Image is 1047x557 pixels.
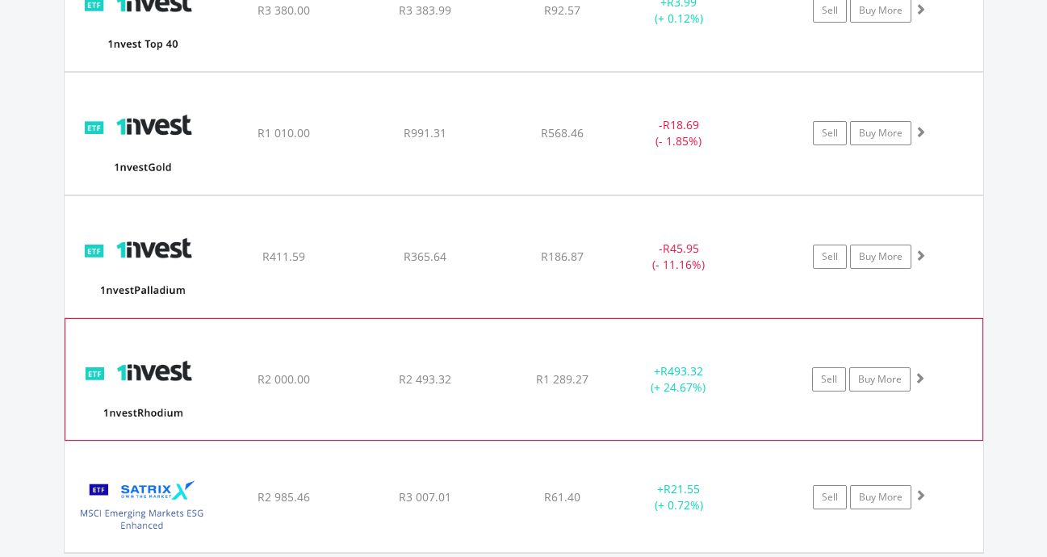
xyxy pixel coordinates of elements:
[813,485,847,509] a: Sell
[258,489,310,505] span: R2 985.46
[541,125,584,140] span: R568.46
[618,241,740,273] div: - (- 11.16%)
[404,249,446,264] span: R365.64
[850,245,911,269] a: Buy More
[663,241,699,256] span: R45.95
[812,367,846,392] a: Sell
[404,125,446,140] span: R991.31
[73,462,211,548] img: EQU.ZA.STXEME.png
[541,249,584,264] span: R186.87
[258,2,310,18] span: R3 380.00
[73,93,211,190] img: EQU.ZA.ETFGLD.png
[618,363,739,396] div: + (+ 24.67%)
[664,481,700,496] span: R21.55
[399,2,451,18] span: R3 383.99
[73,216,211,313] img: EQU.ZA.ETFPLD.png
[850,121,911,145] a: Buy More
[544,489,580,505] span: R61.40
[618,117,740,149] div: - (- 1.85%)
[536,371,588,387] span: R1 289.27
[262,249,305,264] span: R411.59
[258,125,310,140] span: R1 010.00
[399,371,451,387] span: R2 493.32
[399,489,451,505] span: R3 007.01
[663,117,699,132] span: R18.69
[813,245,847,269] a: Sell
[73,339,212,436] img: EQU.ZA.ETFRHO.png
[258,371,310,387] span: R2 000.00
[618,481,740,513] div: + (+ 0.72%)
[660,363,703,379] span: R493.32
[850,485,911,509] a: Buy More
[813,121,847,145] a: Sell
[849,367,911,392] a: Buy More
[544,2,580,18] span: R92.57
